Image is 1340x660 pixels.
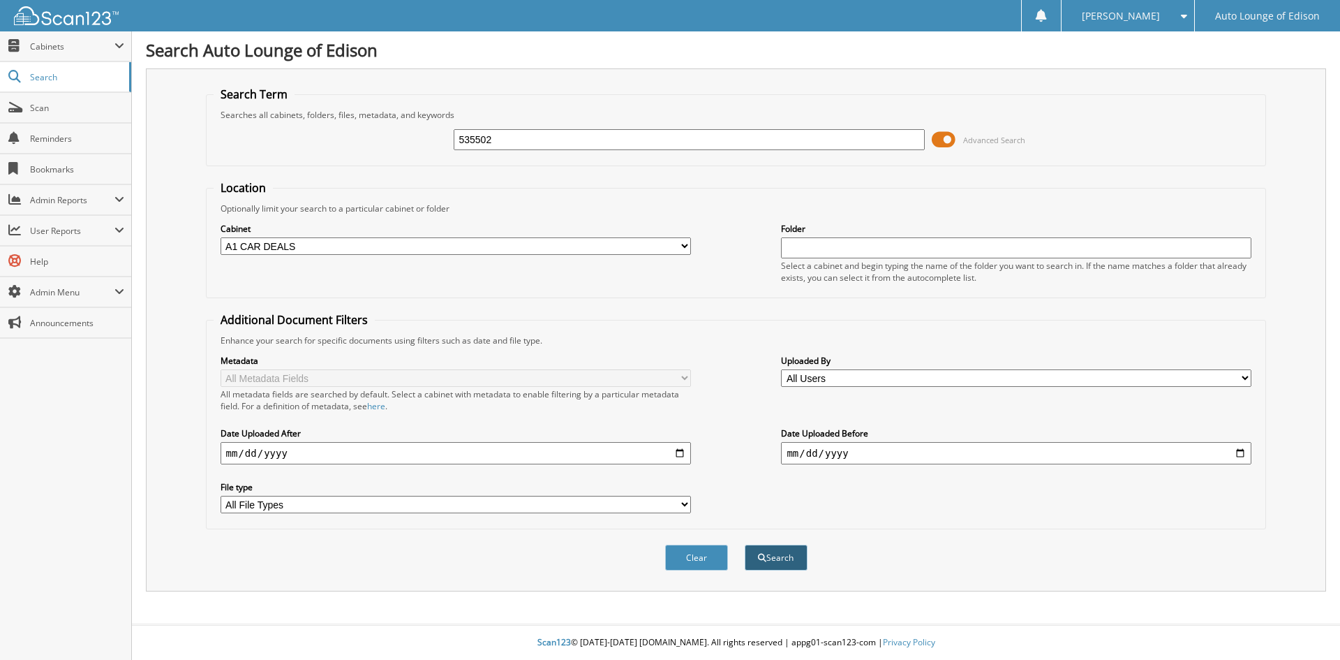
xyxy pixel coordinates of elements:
[30,71,122,83] span: Search
[30,133,124,145] span: Reminders
[30,317,124,329] span: Announcements
[1215,12,1320,20] span: Auto Lounge of Edison
[781,355,1251,367] label: Uploaded By
[214,180,273,196] legend: Location
[1082,12,1160,20] span: [PERSON_NAME]
[963,135,1025,145] span: Advanced Search
[221,442,691,464] input: start
[132,626,1340,660] div: © [DATE]-[DATE] [DOMAIN_NAME]. All rights reserved | appg01-scan123-com |
[146,38,1326,61] h1: Search Auto Lounge of Edison
[221,388,691,412] div: All metadata fields are searched by default. Select a cabinet with metadata to enable filtering b...
[781,442,1251,464] input: end
[221,223,691,235] label: Cabinet
[214,335,1259,346] div: Enhance your search for specific documents using filters such as date and file type.
[367,400,385,412] a: here
[781,427,1251,439] label: Date Uploaded Before
[537,636,571,648] span: Scan123
[30,163,124,175] span: Bookmarks
[781,260,1251,284] div: Select a cabinet and begin typing the name of the folder you want to search in. If the name match...
[30,194,114,206] span: Admin Reports
[883,636,935,648] a: Privacy Policy
[30,102,124,114] span: Scan
[1270,593,1340,660] iframe: Chat Widget
[30,225,114,237] span: User Reports
[214,109,1259,121] div: Searches all cabinets, folders, files, metadata, and keywords
[221,355,691,367] label: Metadata
[30,256,124,267] span: Help
[665,545,728,571] button: Clear
[30,286,114,298] span: Admin Menu
[221,427,691,439] label: Date Uploaded After
[745,545,807,571] button: Search
[30,41,114,52] span: Cabinets
[221,481,691,493] label: File type
[214,203,1259,214] div: Optionally limit your search to a particular cabinet or folder
[781,223,1251,235] label: Folder
[214,87,295,102] legend: Search Term
[14,6,119,25] img: scan123-logo-white.svg
[214,312,375,328] legend: Additional Document Filters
